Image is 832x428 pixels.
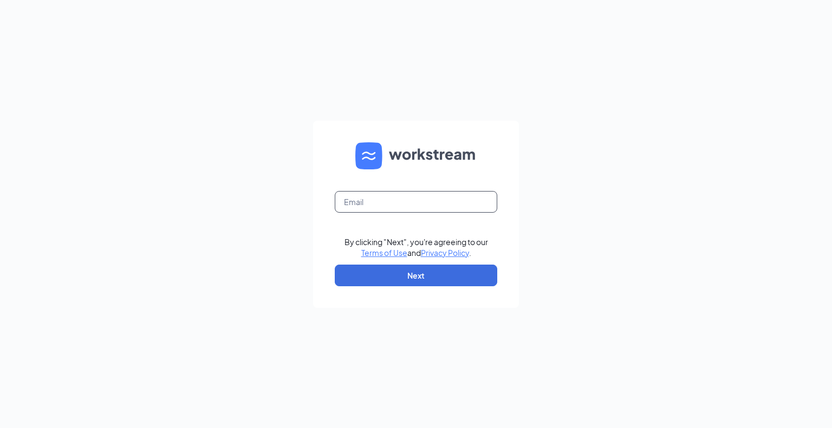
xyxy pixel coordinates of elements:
button: Next [335,265,497,286]
a: Privacy Policy [421,248,469,258]
img: WS logo and Workstream text [355,142,477,169]
a: Terms of Use [361,248,407,258]
div: By clicking "Next", you're agreeing to our and . [344,236,488,258]
input: Email [335,191,497,213]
